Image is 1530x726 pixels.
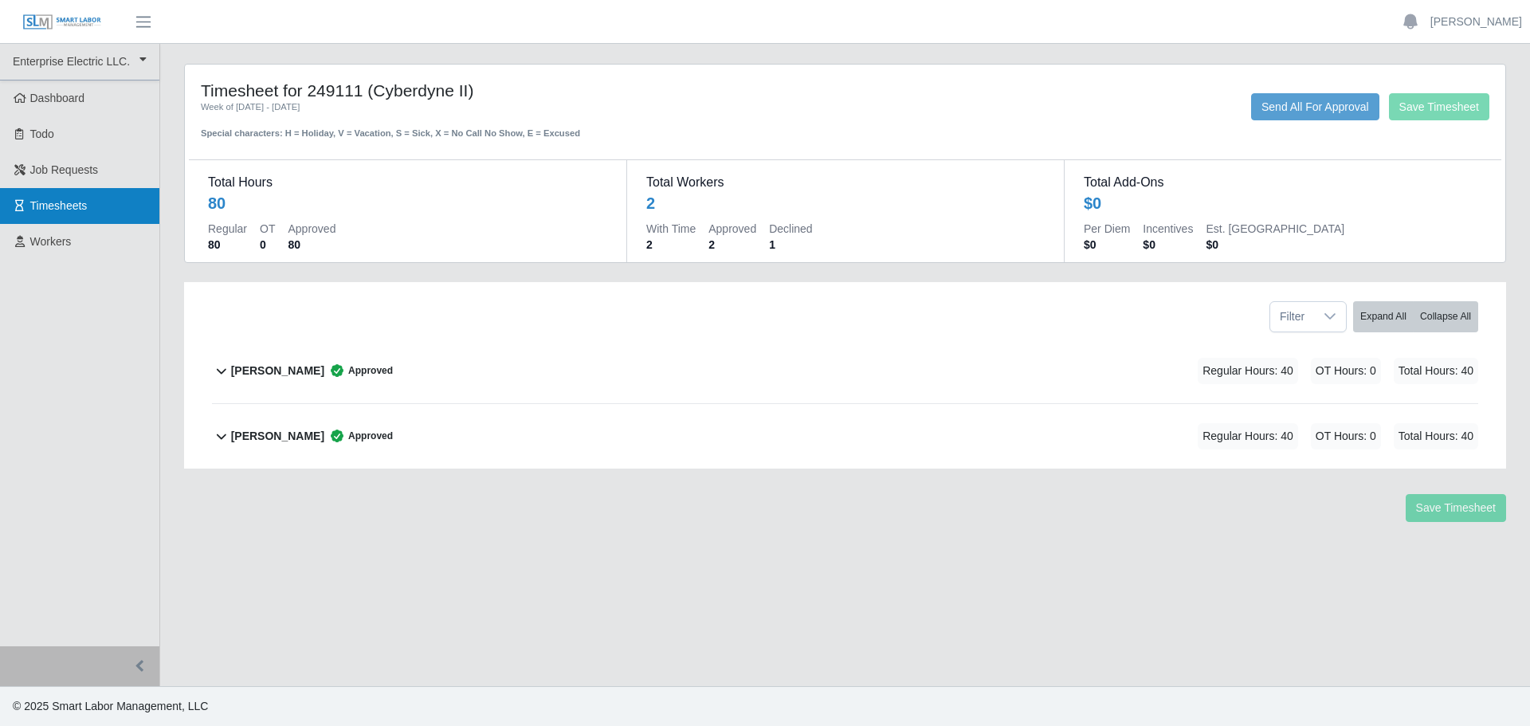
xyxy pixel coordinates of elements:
[1198,358,1298,384] span: Regular Hours: 40
[30,92,85,104] span: Dashboard
[769,221,812,237] dt: Declined
[1311,423,1381,449] span: OT Hours: 0
[260,221,275,237] dt: OT
[201,80,724,100] h4: Timesheet for 249111 (Cyberdyne II)
[30,199,88,212] span: Timesheets
[201,100,724,114] div: Week of [DATE] - [DATE]
[646,173,1045,192] dt: Total Workers
[30,235,72,248] span: Workers
[208,237,247,253] dd: 80
[646,237,696,253] dd: 2
[1143,237,1193,253] dd: $0
[231,363,324,379] b: [PERSON_NAME]
[1406,494,1506,522] button: Save Timesheet
[1353,301,1478,332] div: bulk actions
[1206,237,1344,253] dd: $0
[1251,93,1379,120] button: Send All For Approval
[1084,221,1130,237] dt: Per Diem
[201,114,724,140] div: Special characters: H = Holiday, V = Vacation, S = Sick, X = No Call No Show, E = Excused
[208,221,247,237] dt: Regular
[1353,301,1414,332] button: Expand All
[1413,301,1478,332] button: Collapse All
[1084,173,1482,192] dt: Total Add-Ons
[1394,423,1478,449] span: Total Hours: 40
[1430,14,1522,30] a: [PERSON_NAME]
[212,339,1478,403] button: [PERSON_NAME] Approved Regular Hours: 40 OT Hours: 0 Total Hours: 40
[646,192,655,214] div: 2
[30,163,99,176] span: Job Requests
[22,14,102,31] img: SLM Logo
[231,428,324,445] b: [PERSON_NAME]
[1394,358,1478,384] span: Total Hours: 40
[708,221,756,237] dt: Approved
[1084,192,1101,214] div: $0
[324,363,393,379] span: Approved
[288,221,335,237] dt: Approved
[30,128,54,140] span: Todo
[208,192,226,214] div: 80
[1143,221,1193,237] dt: Incentives
[1311,358,1381,384] span: OT Hours: 0
[324,428,393,444] span: Approved
[1198,423,1298,449] span: Regular Hours: 40
[208,173,607,192] dt: Total Hours
[1270,302,1314,332] span: Filter
[769,237,812,253] dd: 1
[1206,221,1344,237] dt: Est. [GEOGRAPHIC_DATA]
[260,237,275,253] dd: 0
[212,404,1478,469] button: [PERSON_NAME] Approved Regular Hours: 40 OT Hours: 0 Total Hours: 40
[13,700,208,712] span: © 2025 Smart Labor Management, LLC
[708,237,756,253] dd: 2
[1389,93,1489,120] button: Save Timesheet
[646,221,696,237] dt: With Time
[288,237,335,253] dd: 80
[1084,237,1130,253] dd: $0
